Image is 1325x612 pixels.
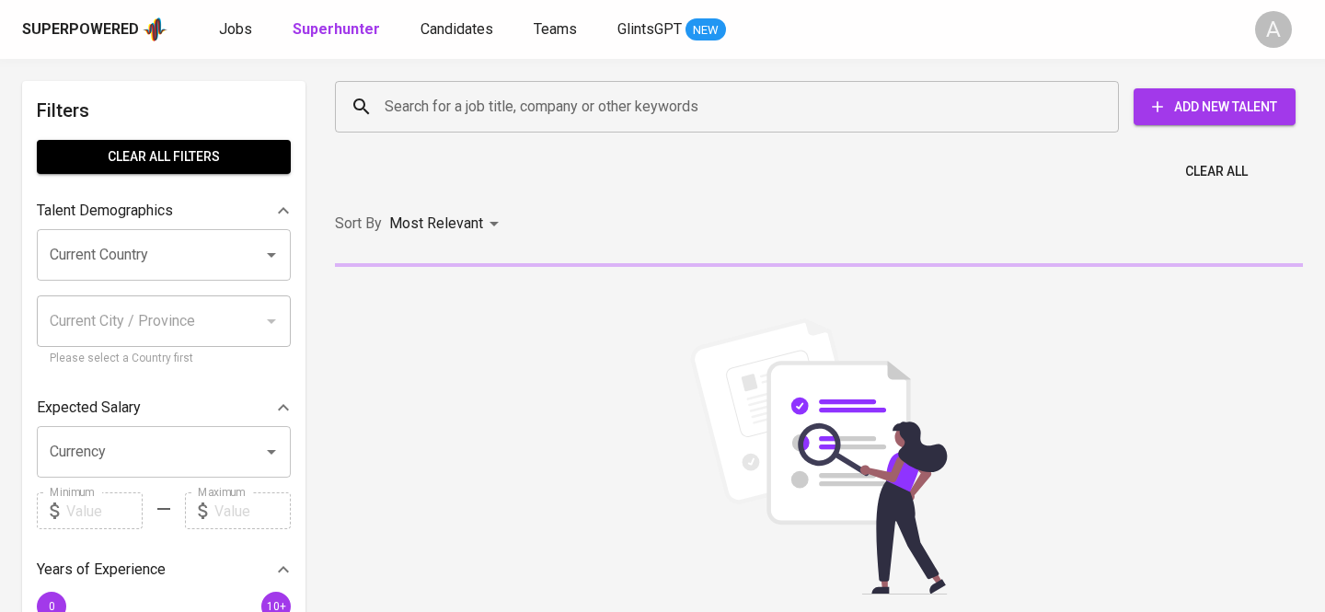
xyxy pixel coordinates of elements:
[389,207,505,241] div: Most Relevant
[421,18,497,41] a: Candidates
[617,20,682,38] span: GlintsGPT
[66,492,143,529] input: Value
[219,20,252,38] span: Jobs
[1178,155,1255,189] button: Clear All
[686,21,726,40] span: NEW
[37,397,141,419] p: Expected Salary
[534,20,577,38] span: Teams
[37,389,291,426] div: Expected Salary
[219,18,256,41] a: Jobs
[1134,88,1296,125] button: Add New Talent
[37,551,291,588] div: Years of Experience
[22,16,167,43] a: Superpoweredapp logo
[52,145,276,168] span: Clear All filters
[617,18,726,41] a: GlintsGPT NEW
[681,318,957,595] img: file_searching.svg
[1185,160,1248,183] span: Clear All
[259,242,284,268] button: Open
[37,192,291,229] div: Talent Demographics
[293,20,380,38] b: Superhunter
[421,20,493,38] span: Candidates
[37,559,166,581] p: Years of Experience
[1255,11,1292,48] div: A
[293,18,384,41] a: Superhunter
[37,96,291,125] h6: Filters
[534,18,581,41] a: Teams
[1148,96,1281,119] span: Add New Talent
[259,439,284,465] button: Open
[389,213,483,235] p: Most Relevant
[37,140,291,174] button: Clear All filters
[214,492,291,529] input: Value
[143,16,167,43] img: app logo
[50,350,278,368] p: Please select a Country first
[37,200,173,222] p: Talent Demographics
[335,213,382,235] p: Sort By
[22,19,139,40] div: Superpowered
